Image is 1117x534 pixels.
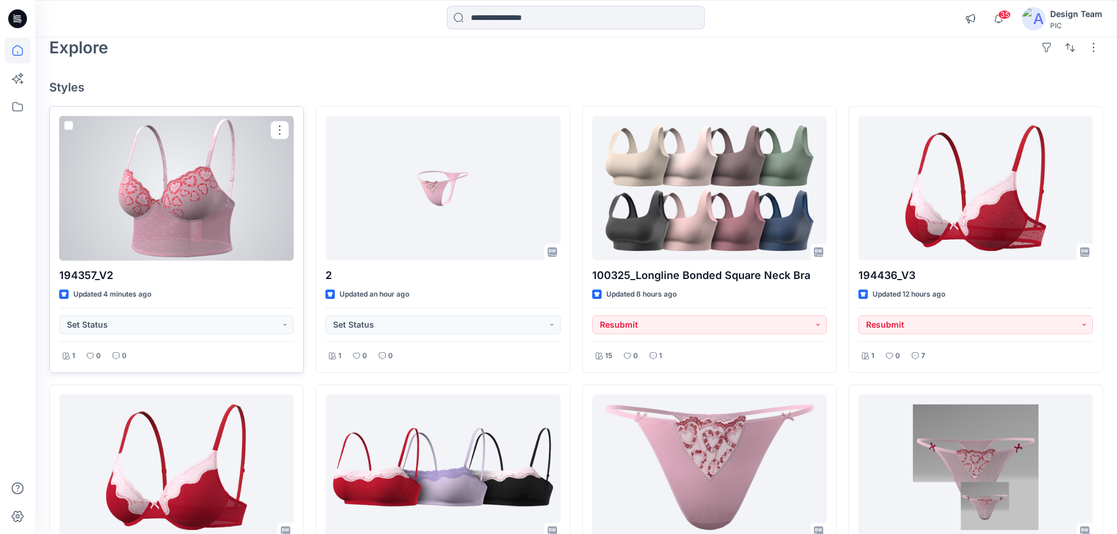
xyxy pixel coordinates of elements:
p: 15 [605,350,612,362]
p: 0 [96,350,101,362]
a: 100325_Longline Bonded Square Neck Bra [592,116,827,261]
p: 194357_V2 [59,267,294,284]
div: PIC [1050,21,1102,30]
p: Updated 8 hours ago [606,288,677,301]
p: 7 [921,350,925,362]
a: 194357_V2 [59,116,294,261]
p: 194436_V3 [858,267,1093,284]
div: Design Team [1050,7,1102,21]
p: Updated an hour ago [339,288,409,301]
p: 1 [338,350,341,362]
p: 1 [72,350,75,362]
p: 1 [659,350,662,362]
p: 0 [633,350,638,362]
p: 100325_Longline Bonded Square Neck Bra [592,267,827,284]
a: 2 [325,116,560,261]
p: 0 [388,350,393,362]
p: 0 [895,350,900,362]
p: 0 [362,350,367,362]
a: 194436_V3 [858,116,1093,261]
p: 2 [325,267,560,284]
span: 35 [998,10,1011,19]
h4: Styles [49,80,1103,94]
p: Updated 12 hours ago [872,288,945,301]
img: avatar [1022,7,1045,30]
h2: Explore [49,38,108,57]
p: 1 [871,350,874,362]
p: Updated 4 minutes ago [73,288,151,301]
p: 0 [122,350,127,362]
